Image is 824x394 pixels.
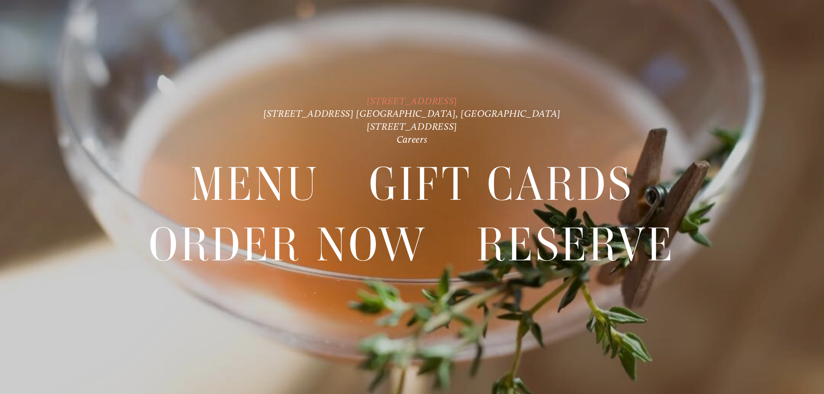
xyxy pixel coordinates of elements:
a: Menu [190,155,319,214]
a: Reserve [477,215,675,274]
span: Order Now [149,215,427,275]
span: Reserve [477,215,675,275]
a: [STREET_ADDRESS] [367,95,457,107]
a: [STREET_ADDRESS] [367,121,457,132]
a: Order Now [149,215,427,274]
a: Careers [397,134,428,145]
a: Gift Cards [369,155,634,214]
a: [STREET_ADDRESS] [GEOGRAPHIC_DATA], [GEOGRAPHIC_DATA] [263,108,561,119]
